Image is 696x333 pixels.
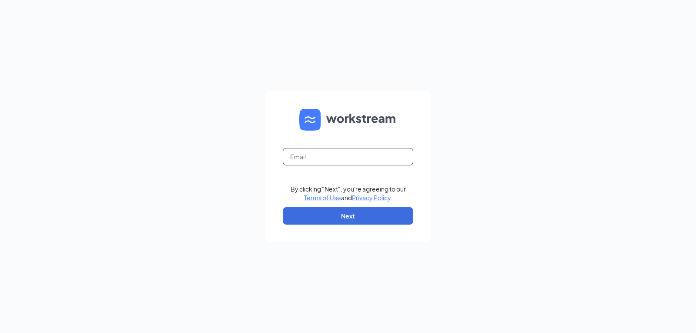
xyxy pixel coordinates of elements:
div: By clicking "Next", you're agreeing to our and . [291,185,406,202]
a: Terms of Use [304,194,341,202]
img: WS logo and Workstream text [299,109,397,131]
a: Privacy Policy [352,194,391,202]
input: Email [283,148,413,165]
button: Next [283,207,413,225]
